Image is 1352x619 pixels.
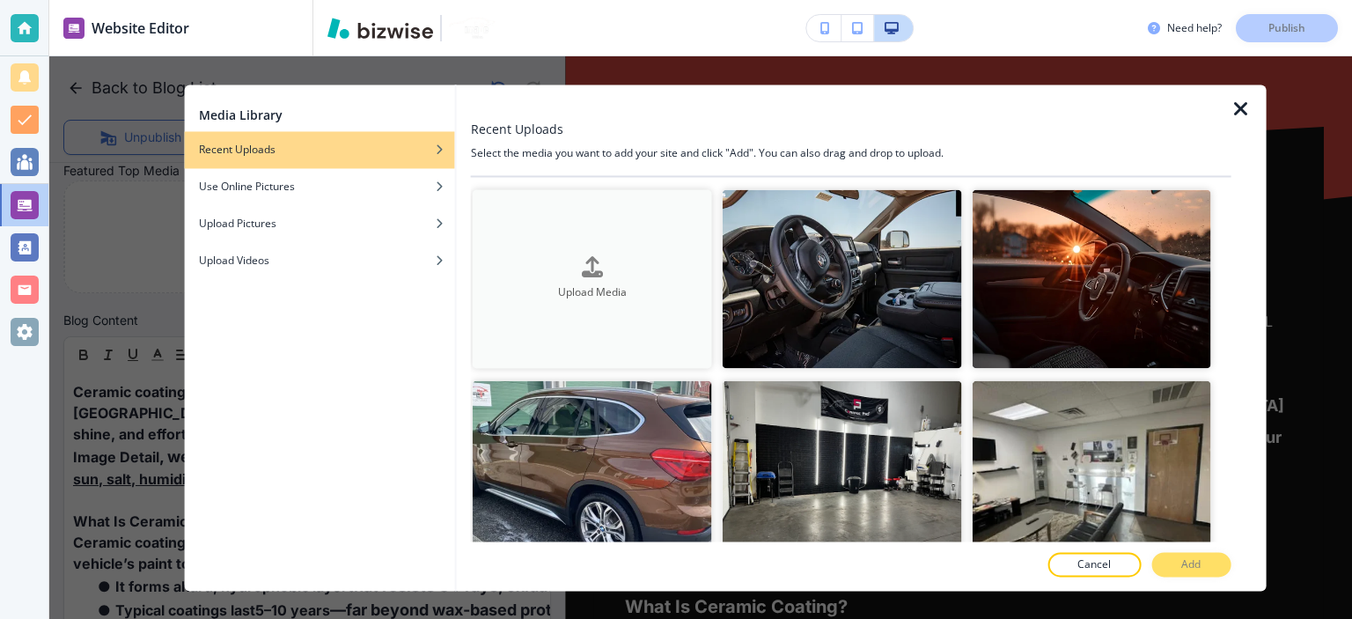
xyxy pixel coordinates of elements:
button: Upload Media [473,189,712,369]
img: Your Logo [449,17,496,39]
h4: Upload Media [473,285,712,301]
h4: Recent Uploads [199,142,276,158]
h3: Recent Uploads [471,120,563,138]
h4: Upload Videos [199,253,269,269]
h2: Media Library [199,106,283,124]
img: editor icon [63,18,84,39]
button: Use Online Pictures [185,168,455,205]
p: Cancel [1077,556,1111,572]
button: Cancel [1047,552,1141,577]
h2: Website Editor [92,18,189,39]
button: Recent Uploads [185,131,455,168]
h3: Need help? [1167,20,1222,36]
button: Upload Pictures [185,205,455,242]
h4: Use Online Pictures [199,179,295,195]
h4: Select the media you want to add your site and click "Add". You can also drag and drop to upload. [471,145,1231,161]
h4: Upload Pictures [199,216,276,232]
button: Upload Videos [185,242,455,279]
img: Bizwise Logo [327,18,433,39]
